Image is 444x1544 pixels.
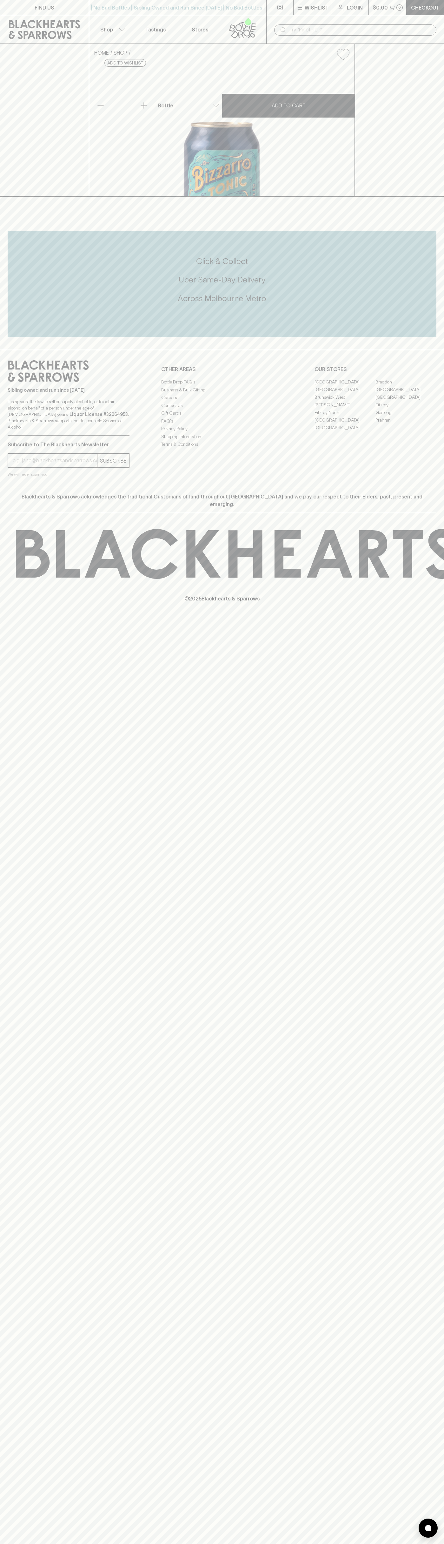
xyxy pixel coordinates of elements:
button: ADD TO CART [222,94,355,118]
a: SHOP [114,50,127,56]
button: SUBSCRIBE [97,454,129,467]
button: Add to wishlist [104,59,146,67]
a: FAQ's [161,417,283,425]
input: Try "Pinot noir" [289,25,431,35]
p: Login [347,4,363,11]
a: Brunswick West [315,393,375,401]
h5: Click & Collect [8,256,436,267]
p: Tastings [145,26,166,33]
img: 36960.png [89,65,355,196]
button: Shop [89,15,134,44]
a: [GEOGRAPHIC_DATA] [315,386,375,393]
p: It is against the law to sell or supply alcohol to, or to obtain alcohol on behalf of a person un... [8,398,129,430]
a: Prahran [375,416,436,424]
p: We will never spam you [8,471,129,477]
strong: Liquor License #32064953 [70,412,128,417]
a: Contact Us [161,402,283,409]
a: HOME [94,50,109,56]
a: Fitzroy North [315,409,375,416]
p: Checkout [411,4,440,11]
p: SUBSCRIBE [100,457,127,464]
a: Geelong [375,409,436,416]
p: $0.00 [373,4,388,11]
p: Bottle [158,102,173,109]
a: [GEOGRAPHIC_DATA] [315,416,375,424]
a: Business & Bulk Gifting [161,386,283,394]
p: Sibling owned and run since [DATE] [8,387,129,393]
div: Bottle [156,99,222,112]
a: Careers [161,394,283,402]
a: [GEOGRAPHIC_DATA] [315,378,375,386]
p: OTHER AREAS [161,365,283,373]
a: Braddon [375,378,436,386]
a: Shipping Information [161,433,283,440]
input: e.g. jane@blackheartsandsparrows.com.au [13,456,97,466]
p: FIND US [35,4,54,11]
button: Add to wishlist [335,46,352,63]
a: Privacy Policy [161,425,283,433]
a: Fitzroy [375,401,436,409]
a: [PERSON_NAME] [315,401,375,409]
a: [GEOGRAPHIC_DATA] [375,386,436,393]
a: Gift Cards [161,410,283,417]
a: [GEOGRAPHIC_DATA] [315,424,375,431]
p: ADD TO CART [272,102,306,109]
h5: Uber Same-Day Delivery [8,274,436,285]
h5: Across Melbourne Metro [8,293,436,304]
a: [GEOGRAPHIC_DATA] [375,393,436,401]
div: Call to action block [8,231,436,337]
a: Tastings [133,15,178,44]
a: Bottle Drop FAQ's [161,378,283,386]
p: Stores [192,26,208,33]
a: Stores [178,15,222,44]
p: Blackhearts & Sparrows acknowledges the traditional Custodians of land throughout [GEOGRAPHIC_DAT... [12,493,432,508]
p: Subscribe to The Blackhearts Newsletter [8,441,129,448]
p: Wishlist [305,4,329,11]
p: OUR STORES [315,365,436,373]
img: bubble-icon [425,1525,431,1531]
a: Terms & Conditions [161,441,283,448]
p: 0 [398,6,401,9]
p: Shop [100,26,113,33]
